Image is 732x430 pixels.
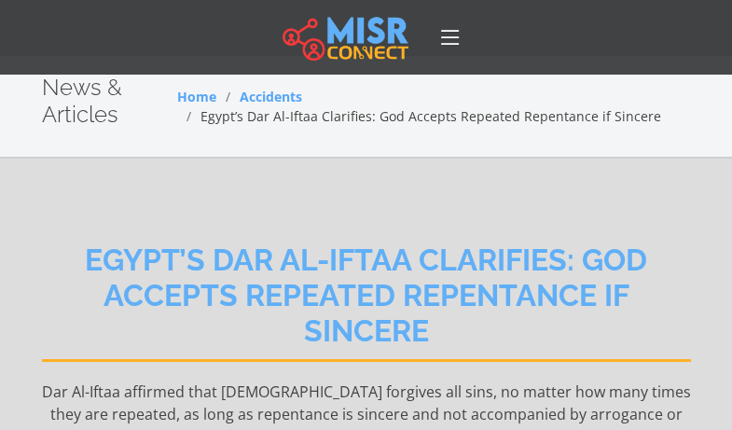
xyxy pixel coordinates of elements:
[177,88,216,105] a: Home
[42,75,178,129] h2: News & Articles
[42,243,691,362] h2: Egypt’s Dar Al-Iftaa Clarifies: God Accepts Repeated Repentance if Sincere
[177,106,661,126] li: Egypt’s Dar Al-Iftaa Clarifies: God Accepts Repeated Repentance if Sincere
[283,14,407,61] img: main.misr_connect
[240,88,302,105] a: Accidents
